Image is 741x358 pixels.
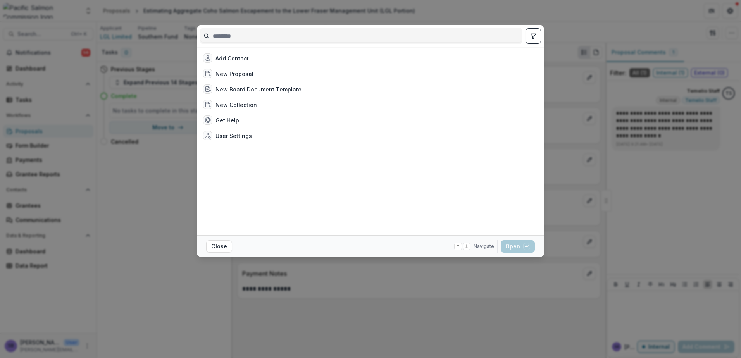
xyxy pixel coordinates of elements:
[501,240,535,253] button: Open
[215,132,252,140] div: User Settings
[474,243,494,250] span: Navigate
[215,70,253,78] div: New Proposal
[215,85,302,93] div: New Board Document Template
[526,28,541,44] button: toggle filters
[215,54,249,62] div: Add Contact
[215,101,257,109] div: New Collection
[206,240,232,253] button: Close
[215,116,239,124] div: Get Help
